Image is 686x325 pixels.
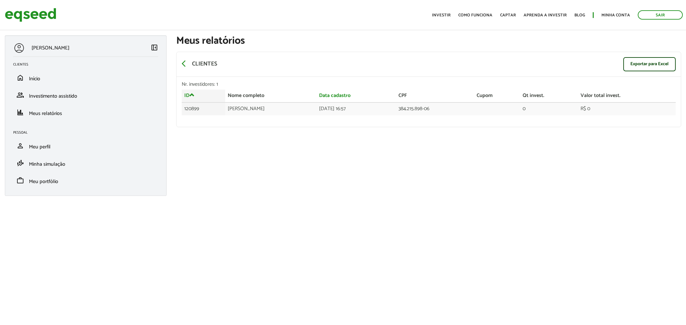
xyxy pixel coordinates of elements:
[151,44,158,51] span: left_panel_close
[13,131,163,135] h2: Pessoal
[520,90,578,102] th: Qt invest.
[29,143,50,151] span: Meu perfil
[13,142,158,150] a: personMeu perfil
[601,13,630,17] a: Minha conta
[8,104,163,121] li: Meus relatórios
[13,109,158,116] a: financeMeus relatórios
[184,92,195,98] a: ID
[8,69,163,86] li: Início
[16,177,24,184] span: work
[182,60,189,67] span: arrow_back_ios
[8,154,163,172] li: Minha simulação
[574,13,585,17] a: Blog
[151,44,158,53] a: Colapsar menu
[578,90,676,102] th: Valor total invest.
[182,102,225,115] td: 120899
[319,93,351,98] a: Data cadastro
[16,109,24,116] span: finance
[13,91,158,99] a: groupInvestimento assistido
[29,109,62,118] span: Meus relatórios
[13,159,158,167] a: finance_modeMinha simulação
[16,74,24,82] span: home
[500,13,516,17] a: Captar
[520,102,578,115] td: 0
[474,90,520,102] th: Cupom
[176,35,681,47] h1: Meus relatórios
[29,92,77,101] span: Investimento assistido
[182,82,676,87] div: Nr. investidores: 1
[8,137,163,154] li: Meu perfil
[29,75,40,83] span: Início
[16,142,24,150] span: person
[458,13,492,17] a: Como funciona
[316,102,396,115] td: [DATE] 16:57
[29,177,58,186] span: Meu portfólio
[638,10,683,20] a: Sair
[396,102,474,115] td: 384.215.898-06
[225,90,316,102] th: Nome completo
[13,74,158,82] a: homeInício
[16,159,24,167] span: finance_mode
[13,177,158,184] a: workMeu portfólio
[396,90,474,102] th: CPF
[13,63,163,66] h2: Clientes
[5,6,56,23] img: EqSeed
[16,91,24,99] span: group
[578,102,676,115] td: R$ 0
[524,13,567,17] a: Aprenda a investir
[192,61,217,68] p: Clientes
[182,60,189,69] a: arrow_back_ios
[623,57,676,71] a: Exportar para Excel
[225,102,316,115] td: [PERSON_NAME]
[8,172,163,189] li: Meu portfólio
[32,45,69,51] p: [PERSON_NAME]
[8,86,163,104] li: Investimento assistido
[432,13,451,17] a: Investir
[29,160,65,169] span: Minha simulação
